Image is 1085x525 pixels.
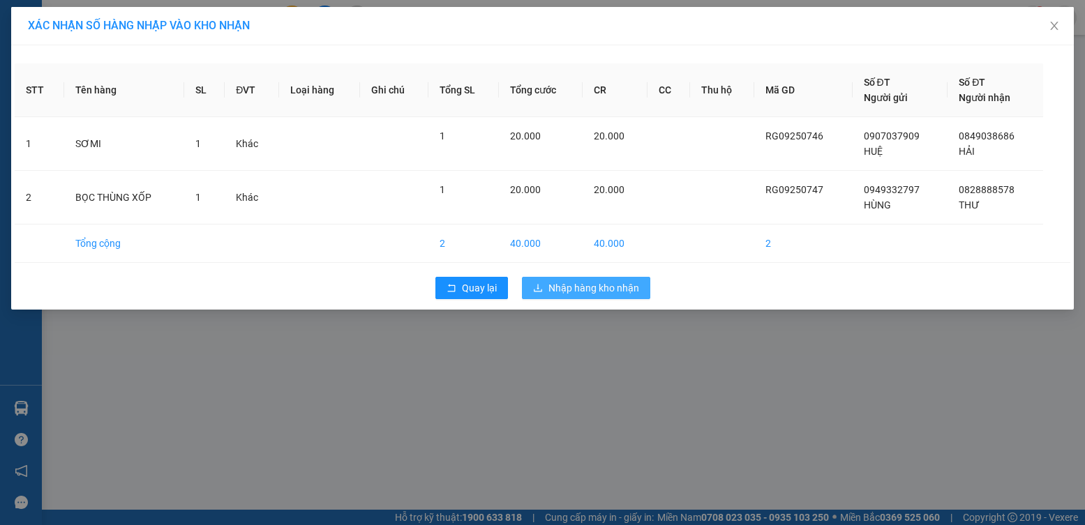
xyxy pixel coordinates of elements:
[435,277,508,299] button: rollbackQuay lại
[959,184,1015,195] span: 0828888578
[447,283,456,294] span: rollback
[440,184,445,195] span: 1
[522,277,650,299] button: downloadNhập hàng kho nhận
[594,184,624,195] span: 20.000
[499,63,583,117] th: Tổng cước
[499,225,583,263] td: 40.000
[690,63,755,117] th: Thu hộ
[28,19,250,32] span: XÁC NHẬN SỐ HÀNG NHẬP VÀO KHO NHẬN
[754,225,852,263] td: 2
[765,130,823,142] span: RG09250746
[15,117,64,171] td: 1
[1049,20,1060,31] span: close
[15,171,64,225] td: 2
[428,225,499,263] td: 2
[959,130,1015,142] span: 0849038686
[648,63,690,117] th: CC
[959,77,985,88] span: Số ĐT
[195,138,201,149] span: 1
[583,225,648,263] td: 40.000
[864,77,890,88] span: Số ĐT
[765,184,823,195] span: RG09250747
[225,117,279,171] td: Khác
[864,92,908,103] span: Người gửi
[225,63,279,117] th: ĐVT
[440,130,445,142] span: 1
[462,280,497,296] span: Quay lại
[510,184,541,195] span: 20.000
[959,199,980,211] span: THƯ
[959,146,975,157] span: HẢI
[15,63,64,117] th: STT
[428,63,499,117] th: Tổng SL
[864,130,920,142] span: 0907037909
[64,63,184,117] th: Tên hàng
[64,171,184,225] td: BỌC THÙNG XỐP
[864,146,883,157] span: HUỆ
[1035,7,1074,46] button: Close
[594,130,624,142] span: 20.000
[959,92,1010,103] span: Người nhận
[754,63,852,117] th: Mã GD
[184,63,225,117] th: SL
[225,171,279,225] td: Khác
[548,280,639,296] span: Nhập hàng kho nhận
[533,283,543,294] span: download
[64,117,184,171] td: SƠMI
[583,63,648,117] th: CR
[510,130,541,142] span: 20.000
[360,63,428,117] th: Ghi chú
[64,225,184,263] td: Tổng cộng
[864,199,891,211] span: HÙNG
[195,192,201,203] span: 1
[864,184,920,195] span: 0949332797
[279,63,360,117] th: Loại hàng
